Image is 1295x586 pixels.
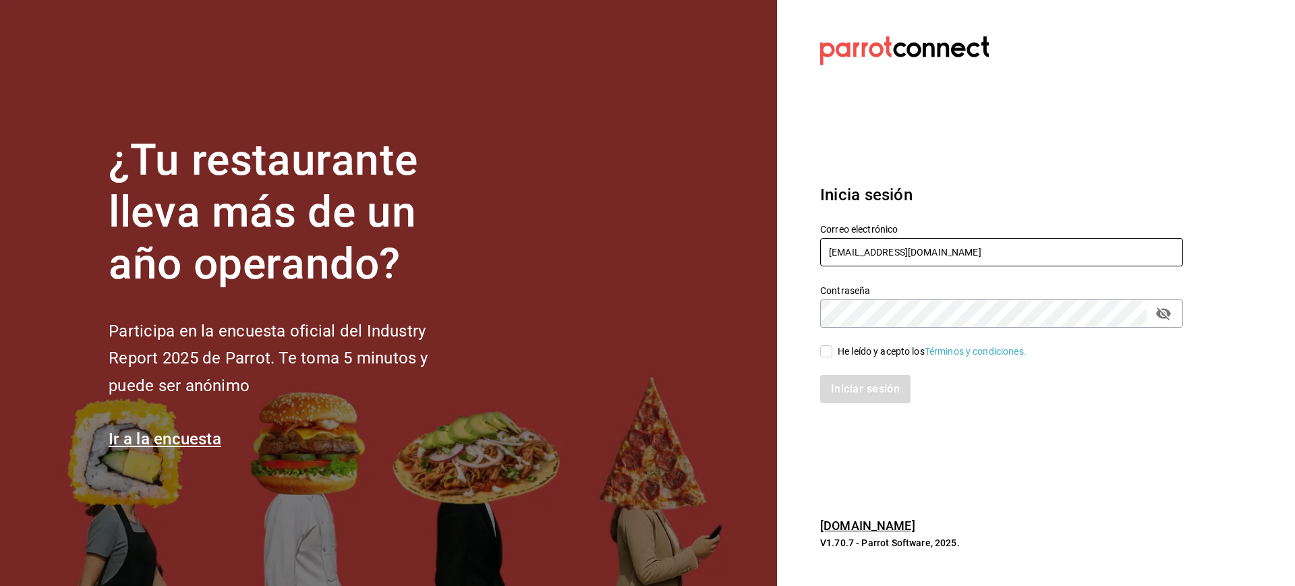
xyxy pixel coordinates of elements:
label: Contraseña [820,286,1183,295]
a: [DOMAIN_NAME] [820,519,915,533]
div: He leído y acepto los [838,345,1027,359]
input: Ingresa tu correo electrónico [820,238,1183,266]
a: Ir a la encuesta [109,430,221,448]
label: Correo electrónico [820,225,1183,234]
h1: ¿Tu restaurante lleva más de un año operando? [109,135,473,290]
button: passwordField [1152,302,1175,325]
h3: Inicia sesión [820,183,1183,207]
h2: Participa en la encuesta oficial del Industry Report 2025 de Parrot. Te toma 5 minutos y puede se... [109,318,473,400]
p: V1.70.7 - Parrot Software, 2025. [820,536,1183,550]
a: Términos y condiciones. [925,346,1027,357]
